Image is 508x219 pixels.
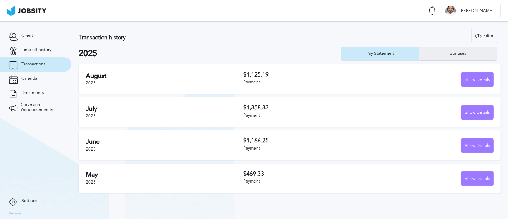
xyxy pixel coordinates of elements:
[9,211,22,216] label: Version:
[445,6,456,16] div: D
[21,102,63,112] span: Surveys & Announcements
[86,180,96,185] span: 2025
[461,72,494,87] button: Show Details
[21,199,37,204] span: Settings
[341,47,419,61] button: Pay Statement
[446,51,470,56] div: Bonuses
[86,72,243,80] h2: August
[461,106,493,120] div: Show Details
[243,179,369,184] div: Payment
[21,91,44,96] span: Documents
[461,171,494,186] button: Show Details
[243,146,369,151] div: Payment
[461,73,493,87] div: Show Details
[86,138,243,146] h2: June
[456,9,497,14] span: [PERSON_NAME]
[86,147,96,152] span: 2025
[461,105,494,120] button: Show Details
[86,81,96,86] span: 2025
[21,48,51,53] span: Time off history
[363,51,398,56] div: Pay Statement
[86,105,243,113] h2: July
[7,6,46,16] img: ab4bad089aa723f57921c736e9817d99.png
[243,104,369,111] h3: $1,358.33
[419,47,497,61] button: Bonuses
[471,29,497,43] button: Filter
[21,76,39,81] span: Calendar
[21,62,45,67] span: Transactions
[79,49,341,59] h2: 2025
[442,4,501,18] button: D[PERSON_NAME]
[79,34,307,41] h3: Transaction history
[243,113,369,118] div: Payment
[461,138,494,153] button: Show Details
[243,171,369,177] h3: $469.33
[461,139,493,153] div: Show Details
[86,113,96,118] span: 2025
[243,80,369,85] div: Payment
[21,33,33,38] span: Client
[243,72,369,78] h3: $1,125.19
[472,29,497,43] div: Filter
[86,171,243,179] h2: May
[243,137,369,144] h3: $1,166.25
[461,172,493,186] div: Show Details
